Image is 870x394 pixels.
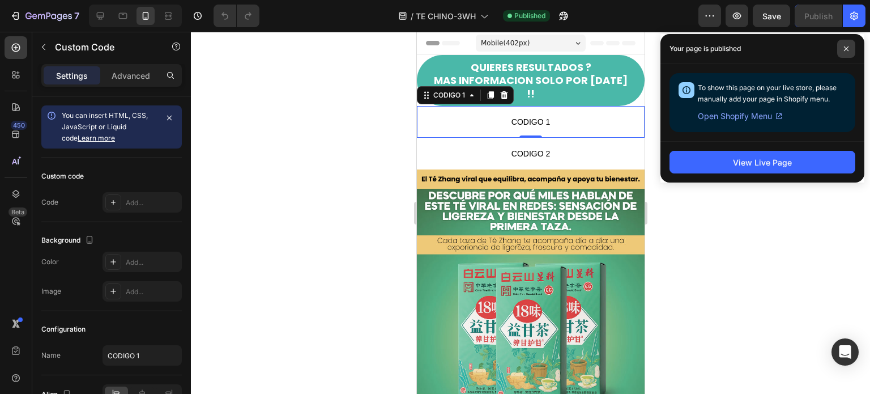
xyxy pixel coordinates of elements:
div: Add... [126,257,179,268]
div: 450 [11,121,27,130]
span: Save [762,11,781,21]
a: Learn more [78,134,115,142]
button: Publish [795,5,842,27]
div: Name [41,350,61,361]
div: Image [41,286,61,296]
div: Configuration [41,324,86,334]
div: Undo/Redo [214,5,259,27]
p: Advanced [112,70,150,82]
div: Code [41,197,58,207]
span: Published [514,11,545,21]
p: 7 [74,9,79,23]
p: Settings [56,70,88,82]
button: View Live Page [669,151,855,173]
div: Add... [126,198,179,208]
div: Open Intercom Messenger [831,338,859,366]
span: To show this page on your live store, please manually add your page in Shopify menu. [698,83,837,103]
p: Your page is published [669,43,741,54]
p: Custom Code [55,40,151,54]
button: 7 [5,5,84,27]
div: Color [41,257,59,267]
div: Add... [126,287,179,297]
span: You can insert HTML, CSS, JavaScript or Liquid code [62,111,148,142]
span: / [411,10,413,22]
div: Custom code [41,171,84,181]
div: View Live Page [733,156,792,168]
div: Beta [8,207,27,217]
span: TE CHINO-3WH [416,10,476,22]
button: Save [753,5,790,27]
iframe: Design area [417,32,645,394]
div: Background [41,233,96,248]
div: Publish [804,10,833,22]
span: Open Shopify Menu [698,109,772,123]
